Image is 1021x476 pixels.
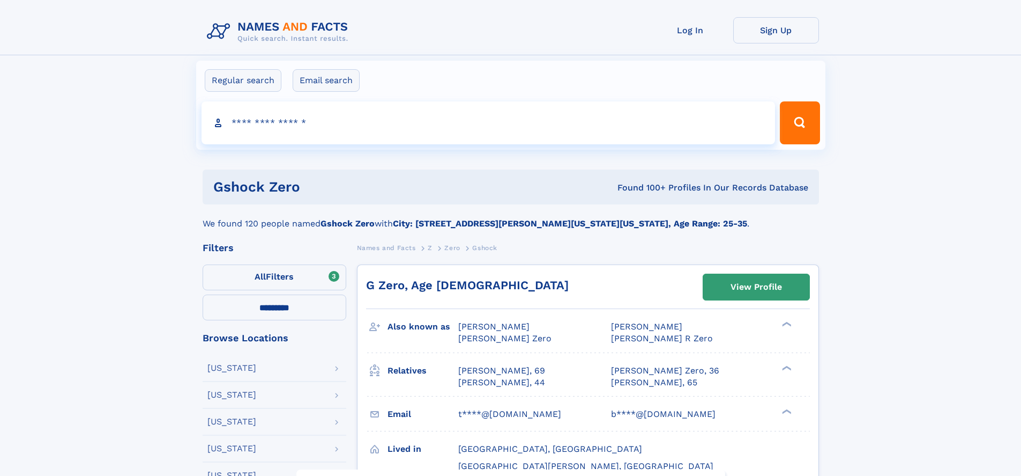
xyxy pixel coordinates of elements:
a: [PERSON_NAME], 69 [458,365,545,377]
div: [US_STATE] [207,418,256,426]
h3: Lived in [387,440,458,458]
div: ❯ [779,321,792,328]
div: We found 120 people named with . [203,204,819,230]
div: ❯ [779,364,792,371]
a: [PERSON_NAME], 65 [611,377,697,389]
span: Z [428,244,433,252]
a: Z [428,241,433,254]
span: Gshock [472,244,497,252]
button: Search Button [780,101,819,144]
h3: Email [387,405,458,423]
div: [US_STATE] [207,444,256,453]
a: G Zero, Age [DEMOGRAPHIC_DATA] [366,279,569,292]
span: [GEOGRAPHIC_DATA], [GEOGRAPHIC_DATA] [458,444,642,454]
div: [US_STATE] [207,391,256,399]
div: Found 100+ Profiles In Our Records Database [459,182,808,194]
span: [PERSON_NAME] [458,321,530,332]
span: All [255,272,266,282]
div: [US_STATE] [207,364,256,372]
label: Email search [293,69,360,92]
img: Logo Names and Facts [203,17,357,46]
div: View Profile [731,275,782,299]
span: [PERSON_NAME] [611,321,682,332]
label: Regular search [205,69,281,92]
div: Filters [203,243,346,253]
span: [GEOGRAPHIC_DATA][PERSON_NAME], [GEOGRAPHIC_DATA] [458,461,713,471]
a: Names and Facts [357,241,416,254]
b: Gshock Zero [321,218,375,229]
h1: gshock zero [213,180,459,194]
h3: Relatives [387,362,458,380]
h3: Also known as [387,318,458,336]
span: Zero [444,244,460,252]
div: Browse Locations [203,333,346,343]
span: [PERSON_NAME] R Zero [611,333,713,343]
label: Filters [203,265,346,290]
a: Log In [647,17,733,43]
a: Zero [444,241,460,254]
div: ❯ [779,408,792,415]
input: search input [202,101,776,144]
a: Sign Up [733,17,819,43]
a: View Profile [703,274,809,300]
b: City: [STREET_ADDRESS][PERSON_NAME][US_STATE][US_STATE], Age Range: 25-35 [393,218,747,229]
span: [PERSON_NAME] Zero [458,333,552,343]
a: [PERSON_NAME] Zero, 36 [611,365,719,377]
a: [PERSON_NAME], 44 [458,377,545,389]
